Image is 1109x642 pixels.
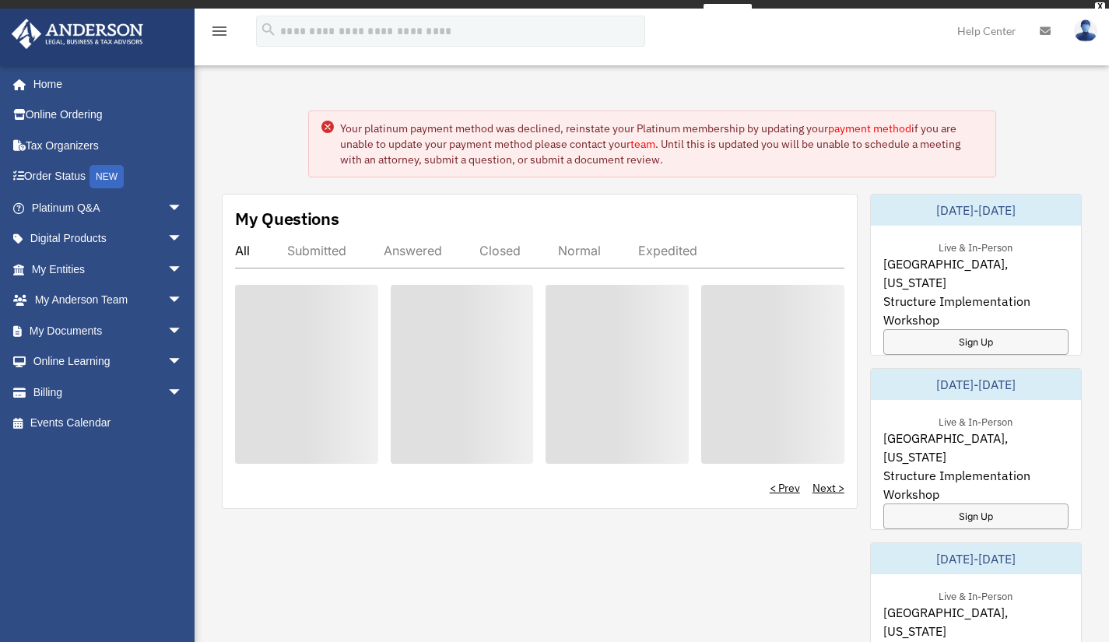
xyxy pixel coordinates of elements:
[11,223,206,254] a: Digital Productsarrow_drop_down
[11,68,198,100] a: Home
[384,243,442,258] div: Answered
[167,192,198,224] span: arrow_drop_down
[883,329,1069,355] a: Sign Up
[926,587,1025,603] div: Live & In-Person
[770,480,800,496] a: < Prev
[1095,2,1105,12] div: close
[167,346,198,378] span: arrow_drop_down
[89,165,124,188] div: NEW
[210,22,229,40] i: menu
[883,292,1069,329] span: Structure Implementation Workshop
[479,243,521,258] div: Closed
[340,121,983,167] div: Your platinum payment method was declined, reinstate your Platinum membership by updating your if...
[638,243,697,258] div: Expedited
[871,369,1081,400] div: [DATE]-[DATE]
[883,503,1069,529] a: Sign Up
[357,4,697,23] div: Get a chance to win 6 months of Platinum for free just by filling out this
[11,346,206,377] a: Online Learningarrow_drop_down
[11,377,206,408] a: Billingarrow_drop_down
[871,195,1081,226] div: [DATE]-[DATE]
[926,238,1025,254] div: Live & In-Person
[883,254,1069,292] span: [GEOGRAPHIC_DATA], [US_STATE]
[11,254,206,285] a: My Entitiesarrow_drop_down
[11,100,206,131] a: Online Ordering
[812,480,844,496] a: Next >
[167,223,198,255] span: arrow_drop_down
[167,315,198,347] span: arrow_drop_down
[926,412,1025,429] div: Live & In-Person
[558,243,601,258] div: Normal
[11,130,206,161] a: Tax Organizers
[1074,19,1097,42] img: User Pic
[704,4,752,23] a: survey
[7,19,148,49] img: Anderson Advisors Platinum Portal
[883,466,1069,503] span: Structure Implementation Workshop
[287,243,346,258] div: Submitted
[11,192,206,223] a: Platinum Q&Aarrow_drop_down
[260,21,277,38] i: search
[883,603,1069,640] span: [GEOGRAPHIC_DATA], [US_STATE]
[235,243,250,258] div: All
[871,543,1081,574] div: [DATE]-[DATE]
[630,137,655,151] a: team
[210,27,229,40] a: menu
[167,285,198,317] span: arrow_drop_down
[828,121,911,135] a: payment method
[167,377,198,409] span: arrow_drop_down
[11,161,206,193] a: Order StatusNEW
[11,285,206,316] a: My Anderson Teamarrow_drop_down
[883,429,1069,466] span: [GEOGRAPHIC_DATA], [US_STATE]
[11,315,206,346] a: My Documentsarrow_drop_down
[235,207,339,230] div: My Questions
[11,408,206,439] a: Events Calendar
[167,254,198,286] span: arrow_drop_down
